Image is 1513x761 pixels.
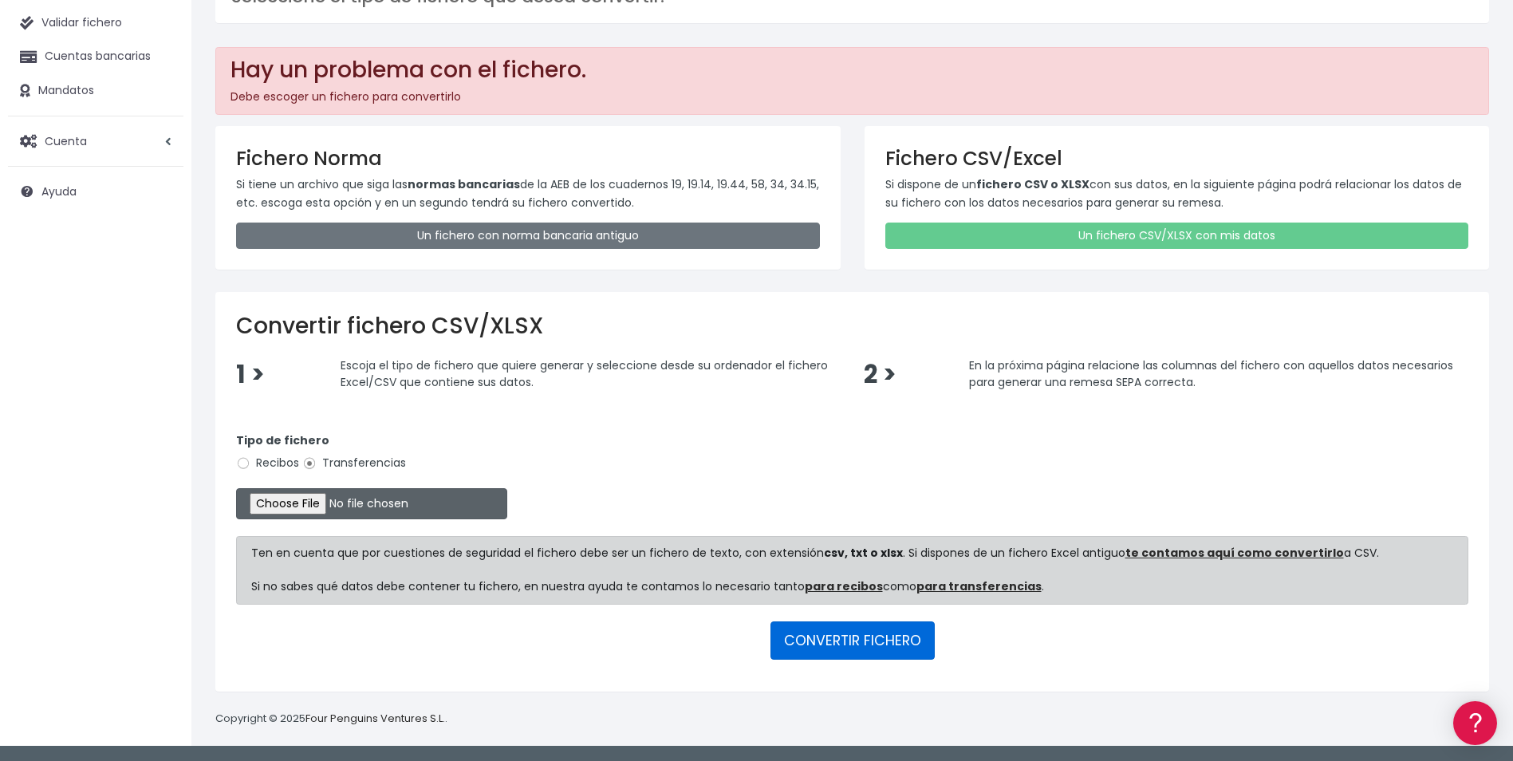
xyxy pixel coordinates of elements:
a: Four Penguins Ventures S.L. [305,711,445,726]
div: Ten en cuenta que por cuestiones de seguridad el fichero debe ser un fichero de texto, con extens... [236,536,1468,605]
button: CONVERTIR FICHERO [770,621,935,660]
div: Programadores [16,383,303,398]
h3: Fichero Norma [236,147,820,170]
a: Perfiles de empresas [16,276,303,301]
a: Ayuda [8,175,183,208]
a: API [16,408,303,432]
p: Si tiene un archivo que siga las de la AEB de los cuadernos 19, 19.14, 19.44, 58, 34, 34.15, etc.... [236,175,820,211]
a: Mandatos [8,74,183,108]
a: Cuentas bancarias [8,40,183,73]
a: POWERED BY ENCHANT [219,459,307,475]
strong: normas bancarias [408,176,520,192]
a: Validar fichero [8,6,183,40]
a: Problemas habituales [16,227,303,251]
a: Videotutoriales [16,251,303,276]
a: General [16,342,303,367]
a: te contamos aquí como convertirlo [1125,545,1344,561]
span: 1 > [236,357,265,392]
a: para recibos [805,578,883,594]
p: Copyright © 2025 . [215,711,447,727]
div: Debe escoger un fichero para convertirlo [215,47,1489,115]
label: Recibos [236,455,299,471]
a: Un fichero con norma bancaria antiguo [236,223,820,249]
span: 2 > [864,357,896,392]
label: Transferencias [302,455,406,471]
div: Convertir ficheros [16,176,303,191]
h2: Convertir fichero CSV/XLSX [236,313,1468,340]
p: Si dispone de un con sus datos, en la siguiente página podrá relacionar los datos de su fichero c... [885,175,1469,211]
h3: Fichero CSV/Excel [885,147,1469,170]
button: Contáctanos [16,427,303,455]
a: para transferencias [916,578,1042,594]
span: Escoja el tipo de fichero que quiere generar y seleccione desde su ordenador el fichero Excel/CSV... [341,357,828,390]
span: Ayuda [41,183,77,199]
strong: csv, txt o xlsx [824,545,903,561]
h2: Hay un problema con el fichero. [230,57,1475,84]
div: Facturación [16,317,303,332]
a: Cuenta [8,124,183,158]
strong: Tipo de fichero [236,432,329,448]
a: Formatos [16,202,303,227]
a: Un fichero CSV/XLSX con mis datos [885,223,1469,249]
strong: fichero CSV o XLSX [976,176,1089,192]
span: Cuenta [45,132,87,148]
div: Información general [16,111,303,126]
a: Información general [16,136,303,160]
span: En la próxima página relacione las columnas del fichero con aquellos datos necesarios para genera... [969,357,1453,390]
